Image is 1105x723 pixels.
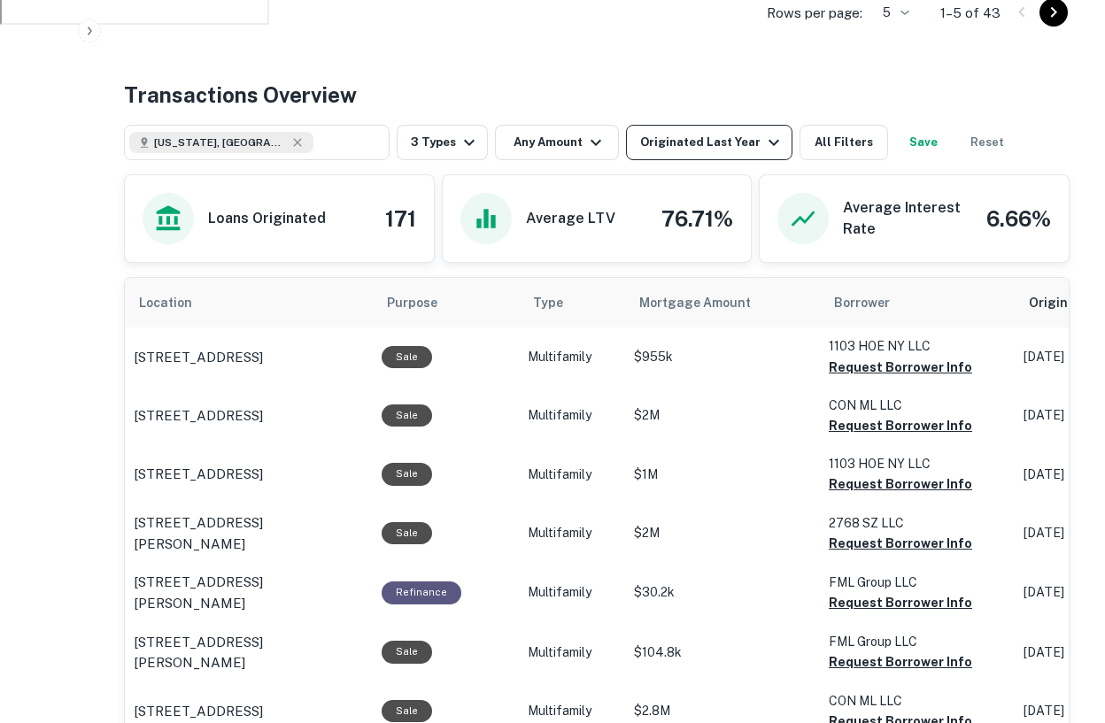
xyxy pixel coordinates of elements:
th: Borrower [820,278,1015,327]
th: Type [519,278,625,327]
button: Reset [959,125,1016,160]
div: Sale [382,700,432,722]
a: [STREET_ADDRESS][PERSON_NAME] [134,632,364,673]
a: [STREET_ADDRESS] [134,464,364,485]
p: FML Group LLC [829,632,1006,651]
div: Sale [382,522,432,544]
p: [STREET_ADDRESS] [134,405,263,427]
h6: Loans Originated [208,208,326,229]
p: CON ML LLC [829,691,1006,711]
h6: Average LTV [526,208,615,229]
button: Request Borrower Info [829,473,972,495]
p: $1M [634,465,811,484]
div: Sale [382,463,432,485]
p: $2.8M [634,702,811,720]
p: Multifamily [528,702,616,720]
span: Purpose [387,292,460,313]
button: Save your search to get updates of matches that match your search criteria. [895,125,952,160]
a: [STREET_ADDRESS] [134,347,364,368]
p: Multifamily [528,524,616,542]
button: Any Amount [495,125,619,160]
button: Request Borrower Info [829,357,972,378]
h6: Average Interest Rate [843,197,972,240]
p: $2M [634,406,811,425]
p: $104.8k [634,643,811,662]
p: FML Group LLC [829,573,1006,592]
h4: Transactions Overview [124,79,357,111]
p: Multifamily [528,583,616,602]
span: [US_STATE], [GEOGRAPHIC_DATA], [GEOGRAPHIC_DATA] [154,135,287,150]
div: Originated Last Year [640,132,784,153]
p: [STREET_ADDRESS] [134,347,263,368]
p: 1–5 of 43 [940,3,1001,24]
p: CON ML LLC [829,396,1006,415]
p: [STREET_ADDRESS] [134,464,263,485]
th: Location [125,278,373,327]
a: [STREET_ADDRESS][PERSON_NAME] [134,572,364,613]
h4: 6.66% [986,203,1051,235]
button: Request Borrower Info [829,651,972,673]
p: Multifamily [528,465,616,484]
span: Location [139,292,215,313]
button: Request Borrower Info [829,533,972,554]
div: This loan purpose was for refinancing [382,581,461,604]
h4: 171 [385,203,416,235]
span: Type [533,292,586,313]
p: 1103 HOE NY LLC [829,454,1006,473]
button: All Filters [800,125,888,160]
th: Mortgage Amount [625,278,820,327]
button: Originated Last Year [626,125,792,160]
button: Request Borrower Info [829,592,972,613]
th: Purpose [373,278,519,327]
iframe: Chat Widget [1016,581,1105,666]
p: 1103 HOE NY LLC [829,336,1006,356]
p: Multifamily [528,406,616,425]
div: Sale [382,641,432,663]
p: [STREET_ADDRESS] [134,701,263,722]
p: $2M [634,524,811,542]
div: Sale [382,404,432,427]
h4: 76.71% [661,203,733,235]
p: Multifamily [528,348,616,366]
a: [STREET_ADDRESS] [134,405,364,427]
p: 2768 SZ LLC [829,513,1006,533]
a: [STREET_ADDRESS][PERSON_NAME] [134,512,364,554]
a: [STREET_ADDRESS] [134,701,364,722]
p: $30.2k [634,583,811,602]
p: Multifamily [528,643,616,662]
button: 3 Types [397,125,488,160]
p: $955k [634,348,811,366]
div: Sale [382,346,432,368]
span: Borrower [834,292,890,313]
button: Request Borrower Info [829,415,972,436]
p: Rows per page: [767,3,862,24]
span: Mortgage Amount [639,292,774,313]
